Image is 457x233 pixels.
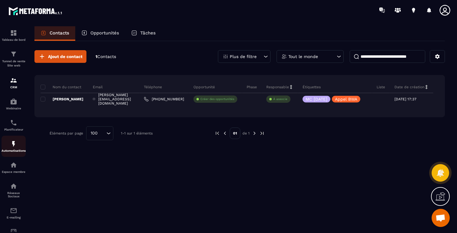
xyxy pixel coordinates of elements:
[230,128,240,139] p: 01
[230,54,257,59] p: Plus de filtre
[335,97,357,101] p: Appel BWA
[97,54,116,59] span: Contacts
[306,97,327,101] p: MC [DATE]
[394,85,424,89] p: Date de création
[273,97,287,101] p: À associe
[100,130,105,137] input: Search for option
[193,85,215,89] p: Opportunité
[2,149,26,152] p: Automatisations
[140,30,156,36] p: Tâches
[2,59,26,68] p: Tunnel de vente Site web
[2,178,26,202] a: social-networksocial-networkRéseaux Sociaux
[303,85,321,89] p: Étiquettes
[34,50,86,63] button: Ajout de contact
[10,119,17,126] img: scheduler
[266,85,289,89] p: Responsable
[125,26,162,41] a: Tâches
[252,131,257,136] img: next
[121,131,153,135] p: 1-1 sur 1 éléments
[222,131,228,136] img: prev
[394,97,416,101] p: [DATE] 17:37
[432,209,450,227] div: Ouvrir le chat
[2,46,26,72] a: formationformationTunnel de vente Site web
[2,86,26,89] p: CRM
[75,26,125,41] a: Opportunités
[2,216,26,219] p: E-mailing
[10,77,17,84] img: formation
[93,85,103,89] p: Email
[2,25,26,46] a: formationformationTableau de bord
[247,85,257,89] p: Phase
[2,128,26,131] p: Planificateur
[144,85,162,89] p: Téléphone
[86,126,113,140] div: Search for option
[242,131,250,136] p: de 1
[377,85,385,89] p: Liste
[10,29,17,37] img: formation
[41,97,83,102] p: [PERSON_NAME]
[10,98,17,105] img: automations
[200,97,234,101] p: Créer des opportunités
[2,170,26,173] p: Espace membre
[2,38,26,41] p: Tableau de bord
[10,161,17,169] img: automations
[288,54,318,59] p: Tout le monde
[10,140,17,147] img: automations
[2,202,26,224] a: emailemailE-mailing
[89,130,100,137] span: 100
[48,53,83,60] span: Ajout de contact
[2,136,26,157] a: automationsautomationsAutomatisations
[2,107,26,110] p: Webinaire
[215,131,220,136] img: prev
[144,97,184,102] a: [PHONE_NUMBER]
[90,30,119,36] p: Opportunités
[50,131,83,135] p: Éléments par page
[8,5,63,16] img: logo
[2,72,26,93] a: formationformationCRM
[96,54,116,60] p: 1
[10,183,17,190] img: social-network
[2,191,26,198] p: Réseaux Sociaux
[41,85,81,89] p: Nom du contact
[2,115,26,136] a: schedulerschedulerPlanificateur
[10,50,17,58] img: formation
[10,207,17,214] img: email
[2,93,26,115] a: automationsautomationsWebinaire
[2,157,26,178] a: automationsautomationsEspace membre
[34,26,75,41] a: Contacts
[50,30,69,36] p: Contacts
[259,131,265,136] img: next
